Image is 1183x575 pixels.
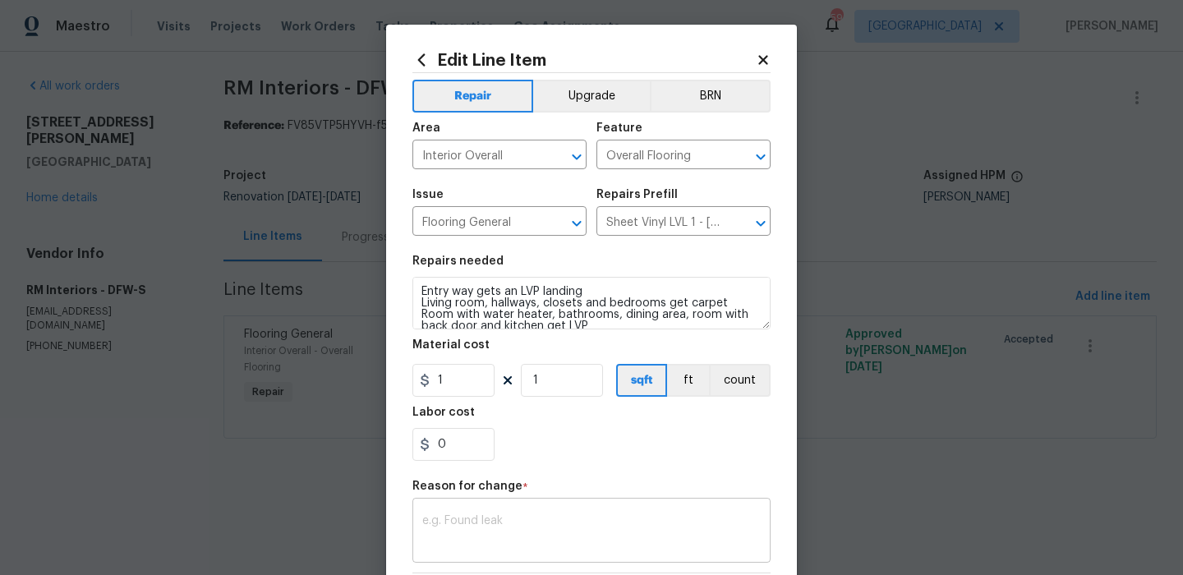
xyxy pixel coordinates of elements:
button: Repair [412,80,533,113]
button: Open [565,145,588,168]
button: sqft [616,364,667,397]
textarea: Entry way gets an LVP landing Living room, hallways, closets and bedrooms get carpet Room with wa... [412,277,771,329]
button: count [709,364,771,397]
h5: Repairs Prefill [596,189,678,200]
h5: Repairs needed [412,255,504,267]
h5: Area [412,122,440,134]
h5: Issue [412,189,444,200]
button: Upgrade [533,80,651,113]
button: Open [565,212,588,235]
h5: Material cost [412,339,490,351]
h5: Labor cost [412,407,475,418]
button: Open [749,145,772,168]
h5: Feature [596,122,642,134]
button: ft [667,364,709,397]
button: Open [749,212,772,235]
h5: Reason for change [412,481,522,492]
button: BRN [650,80,771,113]
h2: Edit Line Item [412,51,756,69]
